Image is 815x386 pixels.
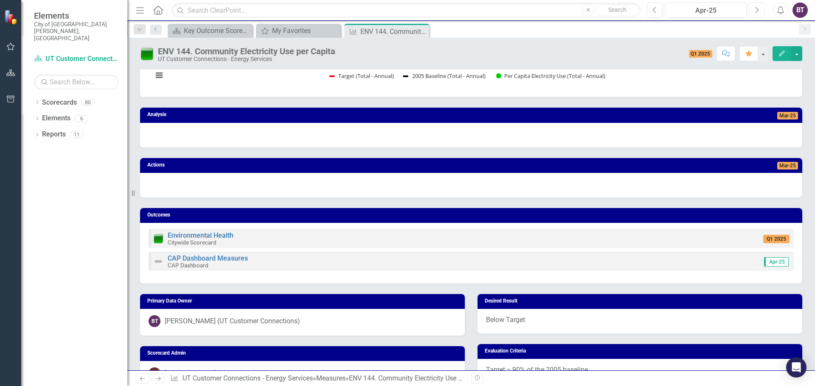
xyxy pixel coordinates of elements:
[258,25,339,36] a: My Favorites
[668,6,744,16] div: Apr-25
[272,25,339,36] div: My Favorites
[165,369,314,378] div: [PERSON_NAME] (Utilities Customer Connections)
[147,112,460,117] h3: Analysis
[777,162,798,169] span: Mar-25
[168,231,233,239] a: Environmental Health
[42,98,77,108] a: Scorecards
[183,374,313,382] a: UT Customer Connections - Energy Services
[4,9,19,24] img: ClearPoint Strategy
[149,315,160,327] div: BT
[608,6,627,13] span: Search
[486,365,794,377] p: Target = 90% of the 2005 baseline
[34,21,119,42] small: City of [GEOGRAPHIC_DATA][PERSON_NAME], [GEOGRAPHIC_DATA]
[153,233,163,244] img: On Target
[34,11,119,21] span: Elements
[168,239,216,246] small: Citywide Scorecard
[153,256,163,267] img: Not Defined
[42,130,66,139] a: Reports
[42,114,70,123] a: Elements
[168,262,208,269] small: CAP Dashboard
[147,162,445,168] h3: Actions
[158,47,335,56] div: ENV 144. Community Electricity Use per Capita
[158,56,335,62] div: UT Customer Connections - Energy Services
[140,47,154,61] img: On Target
[81,99,95,106] div: 80
[596,4,638,16] button: Search
[75,115,88,122] div: 6
[34,75,119,89] input: Search Below...
[777,112,798,119] span: Mar-25
[403,72,487,80] button: Show 2005 Baseline (Total - Annual)
[763,235,790,243] span: Q1 2025
[764,257,789,267] span: Apr-25
[165,317,300,326] div: [PERSON_NAME] (UT Customer Connections)
[786,357,807,378] div: Open Intercom Messenger
[665,3,747,18] button: Apr-25
[168,254,248,262] a: CAP Dashboard Measures
[316,374,346,382] a: Measures
[496,72,607,80] button: Show Per Capita Electricity Use (Total - Annual)
[70,131,84,138] div: 11
[147,350,461,356] h3: Scorecard Admin
[184,25,250,36] div: Key Outcome Scorecard
[153,69,165,81] button: View chart menu, Total Annual Electricity Use
[149,367,160,379] div: KU
[793,3,808,18] button: BT
[486,316,525,324] span: Below Target
[360,26,427,37] div: ENV 144. Community Electricity Use per Capita
[172,3,641,18] input: Search ClearPoint...
[170,374,465,383] div: » »
[147,212,798,218] h3: Outcomes
[170,25,250,36] a: Key Outcome Scorecard
[689,50,713,58] span: Q1 2025
[147,298,461,304] h3: Primary Data Owner
[485,298,798,304] h3: Desired Result
[349,374,489,382] div: ENV 144. Community Electricity Use per Capita
[34,54,119,64] a: UT Customer Connections - Energy Services
[485,348,798,354] h3: Evaluation Criteria
[329,72,394,80] button: Show Target (Total - Annual)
